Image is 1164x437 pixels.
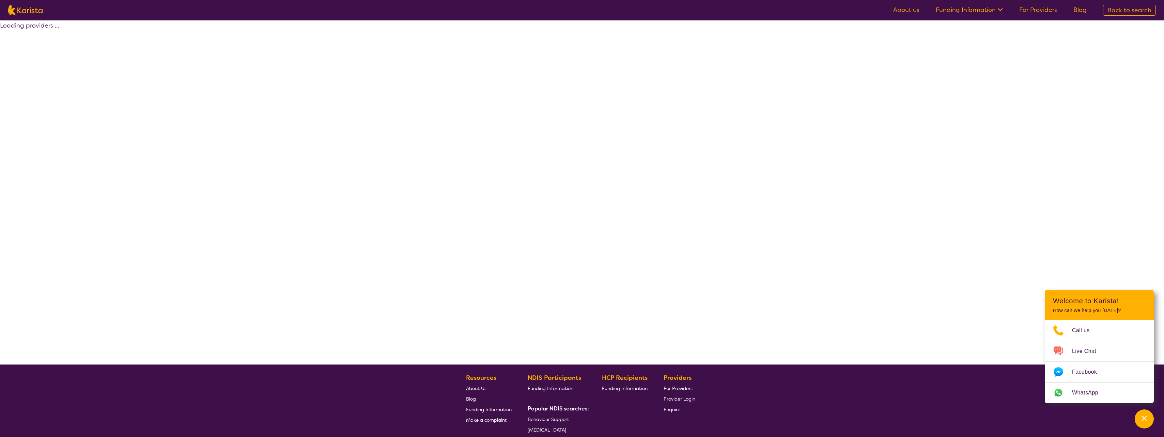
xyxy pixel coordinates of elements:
b: NDIS Participants [528,374,581,382]
span: Funding Information [602,385,648,391]
a: About us [893,6,919,14]
span: Make a complaint [466,417,507,423]
a: Enquire [664,404,695,415]
a: Provider Login [664,393,695,404]
span: Live Chat [1072,346,1104,356]
a: Blog [1073,6,1087,14]
span: Enquire [664,406,680,412]
a: Make a complaint [466,415,512,425]
b: Popular NDIS searches: [528,405,589,412]
a: Funding Information [528,383,586,393]
a: About Us [466,383,512,393]
button: Channel Menu [1135,409,1154,428]
a: Back to search [1103,5,1156,16]
span: For Providers [664,385,693,391]
span: Blog [466,396,476,402]
h2: Welcome to Karista! [1053,297,1146,305]
p: How can we help you [DATE]? [1053,308,1146,313]
a: Behaviour Support [528,414,586,424]
b: Providers [664,374,692,382]
ul: Choose channel [1045,320,1154,403]
b: HCP Recipients [602,374,648,382]
span: Funding Information [528,385,573,391]
a: Funding Information [936,6,1003,14]
div: Channel Menu [1045,290,1154,403]
a: For Providers [664,383,695,393]
a: Web link opens in a new tab. [1045,383,1154,403]
span: WhatsApp [1072,388,1106,398]
span: Back to search [1107,6,1151,14]
span: Provider Login [664,396,695,402]
span: Call us [1072,325,1098,336]
a: Blog [466,393,512,404]
span: Behaviour Support [528,416,569,422]
a: For Providers [1019,6,1057,14]
a: Funding Information [602,383,648,393]
span: About Us [466,385,486,391]
b: Resources [466,374,496,382]
img: Karista logo [8,5,43,15]
span: [MEDICAL_DATA] [528,427,566,433]
span: Funding Information [466,406,512,412]
a: Funding Information [466,404,512,415]
a: [MEDICAL_DATA] [528,424,586,435]
span: Facebook [1072,367,1105,377]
